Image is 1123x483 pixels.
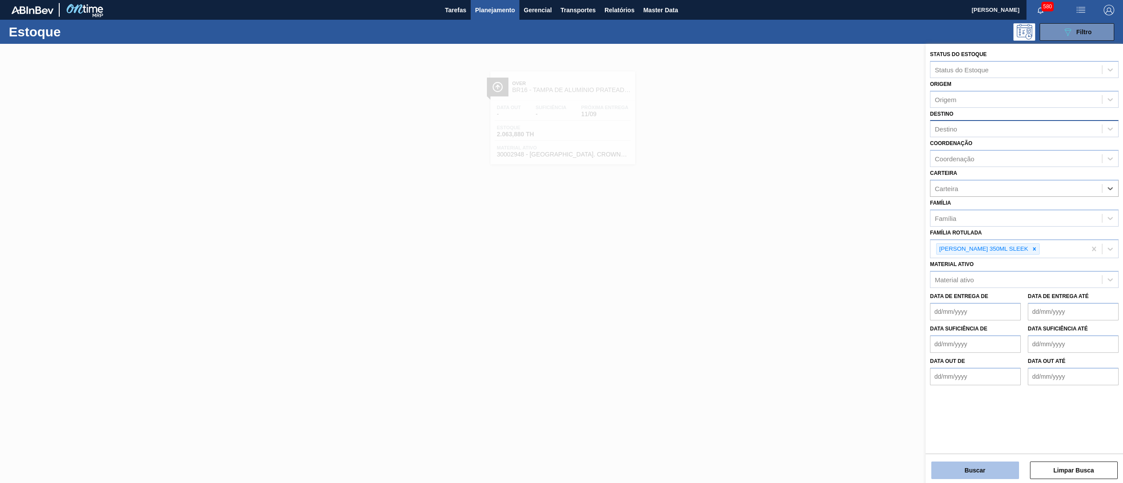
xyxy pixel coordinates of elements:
[935,96,956,103] div: Origem
[561,5,596,15] span: Transportes
[1028,326,1088,332] label: Data suficiência até
[930,326,987,332] label: Data suficiência de
[930,170,957,176] label: Carteira
[1041,2,1054,11] span: 580
[930,358,965,364] label: Data out de
[1076,5,1086,15] img: userActions
[475,5,515,15] span: Planejamento
[1013,23,1035,41] div: Pogramando: nenhum usuário selecionado
[930,368,1021,385] input: dd/mm/yyyy
[445,5,466,15] span: Tarefas
[1077,28,1092,36] span: Filtro
[935,66,989,73] div: Status do Estoque
[643,5,678,15] span: Master Data
[1028,368,1119,385] input: dd/mm/yyyy
[604,5,634,15] span: Relatórios
[930,81,951,87] label: Origem
[935,276,974,284] div: Material ativo
[937,244,1030,255] div: [PERSON_NAME] 350ML SLEEK
[935,185,958,192] div: Carteira
[935,125,957,133] div: Destino
[930,335,1021,353] input: dd/mm/yyyy
[930,303,1021,320] input: dd/mm/yyyy
[1104,5,1114,15] img: Logout
[930,293,988,299] label: Data de Entrega de
[9,27,145,37] h1: Estoque
[11,6,54,14] img: TNhmsLtSVTkK8tSr43FrP2fwEKptu5GPRR3wAAAABJRU5ErkJggg==
[935,214,956,222] div: Família
[1028,335,1119,353] input: dd/mm/yyyy
[1028,358,1066,364] label: Data out até
[930,140,973,146] label: Coordenação
[1028,303,1119,320] input: dd/mm/yyyy
[935,155,974,163] div: Coordenação
[1028,293,1089,299] label: Data de Entrega até
[524,5,552,15] span: Gerencial
[930,200,951,206] label: Família
[1040,23,1114,41] button: Filtro
[930,230,982,236] label: Família Rotulada
[930,51,987,57] label: Status do Estoque
[930,111,953,117] label: Destino
[1026,4,1055,16] button: Notificações
[930,261,974,267] label: Material ativo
